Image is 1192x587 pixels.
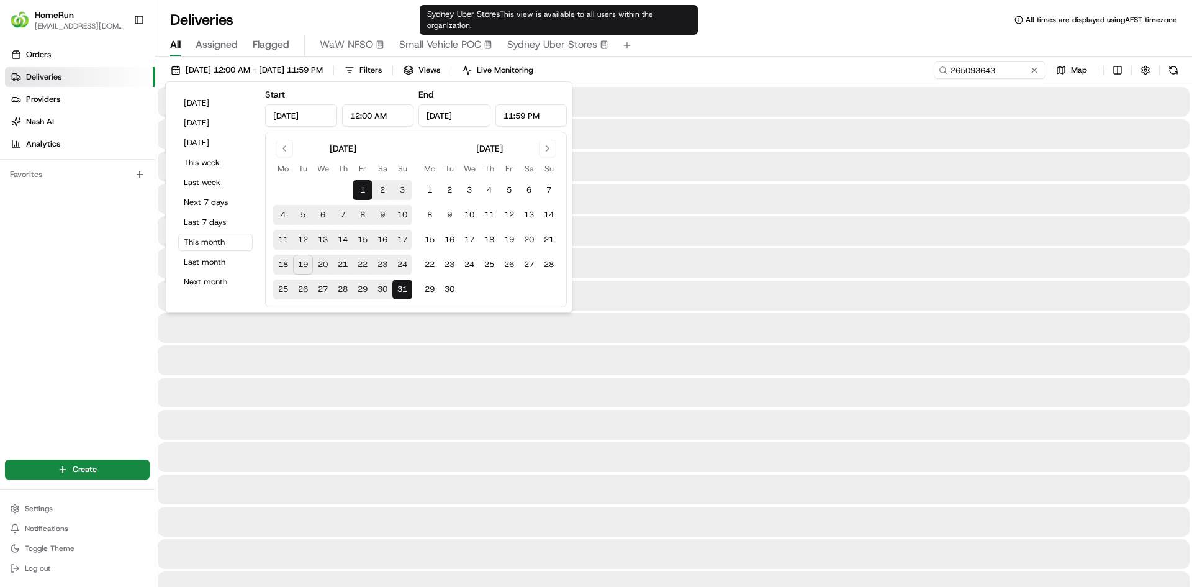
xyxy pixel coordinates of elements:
[26,116,54,127] span: Nash AI
[1026,15,1177,25] span: All times are displayed using AEST timezone
[440,255,459,275] button: 23
[165,61,328,79] button: [DATE] 12:00 AM - [DATE] 11:59 PM
[359,65,382,76] span: Filters
[459,230,479,250] button: 17
[392,255,412,275] button: 24
[372,180,392,200] button: 2
[330,142,356,155] div: [DATE]
[459,162,479,175] th: Wednesday
[372,162,392,175] th: Saturday
[333,255,353,275] button: 21
[479,230,499,250] button: 18
[313,162,333,175] th: Wednesday
[479,180,499,200] button: 4
[353,280,372,299] button: 29
[293,162,313,175] th: Tuesday
[342,104,414,127] input: Time
[313,205,333,225] button: 6
[186,65,323,76] span: [DATE] 12:00 AM - [DATE] 11:59 PM
[178,194,253,211] button: Next 7 days
[25,563,50,573] span: Log out
[420,230,440,250] button: 15
[459,255,479,275] button: 24
[25,504,53,514] span: Settings
[313,255,333,275] button: 20
[459,205,479,225] button: 10
[392,230,412,250] button: 17
[539,230,559,250] button: 21
[420,280,440,299] button: 29
[170,10,233,30] h1: Deliveries
[273,255,293,275] button: 18
[196,37,238,52] span: Assigned
[479,205,499,225] button: 11
[499,255,519,275] button: 26
[265,104,337,127] input: Date
[372,255,392,275] button: 23
[459,180,479,200] button: 3
[333,230,353,250] button: 14
[178,214,253,231] button: Last 7 days
[5,5,129,35] button: HomeRunHomeRun[EMAIL_ADDRESS][DOMAIN_NAME]
[372,280,392,299] button: 30
[273,162,293,175] th: Monday
[26,94,60,105] span: Providers
[26,139,60,150] span: Analytics
[420,162,440,175] th: Monday
[178,253,253,271] button: Last month
[253,37,289,52] span: Flagged
[293,230,313,250] button: 12
[420,205,440,225] button: 8
[170,37,181,52] span: All
[1165,61,1182,79] button: Refresh
[5,45,155,65] a: Orders
[539,205,559,225] button: 14
[420,180,440,200] button: 1
[313,280,333,299] button: 27
[440,180,459,200] button: 2
[539,140,556,157] button: Go to next month
[178,94,253,112] button: [DATE]
[5,540,150,557] button: Toggle Theme
[440,230,459,250] button: 16
[476,142,503,155] div: [DATE]
[519,230,539,250] button: 20
[10,10,30,30] img: HomeRun
[440,162,459,175] th: Tuesday
[5,460,150,480] button: Create
[35,21,124,31] button: [EMAIL_ADDRESS][DOMAIN_NAME]
[495,104,567,127] input: Time
[178,134,253,152] button: [DATE]
[333,205,353,225] button: 7
[420,5,698,35] div: Sydney Uber Stores
[427,9,653,30] span: This view is available to all users within the organization.
[1071,65,1087,76] span: Map
[353,230,372,250] button: 15
[293,280,313,299] button: 26
[25,524,68,534] span: Notifications
[178,174,253,191] button: Last week
[456,61,539,79] button: Live Monitoring
[440,280,459,299] button: 30
[539,162,559,175] th: Sunday
[499,180,519,200] button: 5
[5,89,155,109] a: Providers
[539,180,559,200] button: 7
[418,89,433,100] label: End
[178,273,253,291] button: Next month
[398,61,446,79] button: Views
[479,255,499,275] button: 25
[499,230,519,250] button: 19
[440,205,459,225] button: 9
[26,71,61,83] span: Deliveries
[5,560,150,577] button: Log out
[392,205,412,225] button: 10
[320,37,373,52] span: WaW NFSO
[339,61,387,79] button: Filters
[539,255,559,275] button: 28
[35,9,74,21] button: HomeRun
[5,165,150,184] div: Favorites
[477,65,533,76] span: Live Monitoring
[5,500,150,517] button: Settings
